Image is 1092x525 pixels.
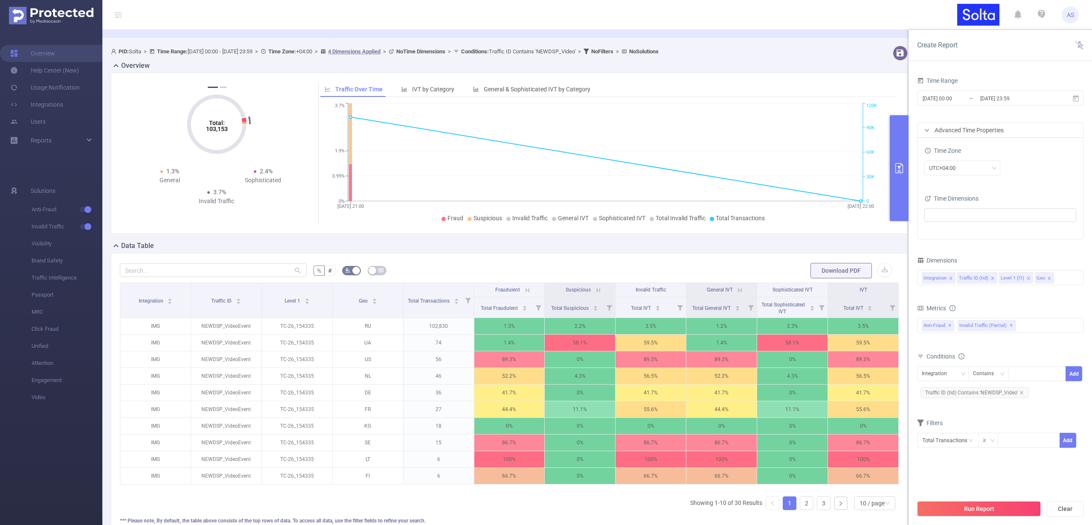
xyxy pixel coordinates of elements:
[454,300,459,303] i: icon: caret-down
[655,304,660,307] i: icon: caret-up
[545,451,615,467] p: 0%
[558,215,589,222] span: General IVT
[335,149,345,154] tspan: 1.9%
[474,368,545,384] p: 52.2%
[209,120,224,126] tspan: Total:
[120,368,191,384] p: IMG
[120,385,191,401] p: IMG
[121,61,150,71] h2: Overview
[10,62,79,79] a: Help Center (New)
[828,401,898,417] p: 55.6%
[616,435,686,451] p: 86.7%
[345,268,350,273] i: icon: bg-colors
[545,418,615,434] p: 0%
[474,385,545,401] p: 41.7%
[328,48,380,55] u: 4 Dimensions Applied
[213,189,226,195] span: 3.7%
[305,300,309,303] i: icon: caret-down
[686,351,757,367] p: 89.3%
[929,161,961,175] div: UTC+04:00
[312,48,320,55] span: >
[1047,276,1051,281] i: icon: close
[885,501,890,507] i: icon: down
[926,353,964,360] span: Conditions
[757,351,828,367] p: 0%
[333,451,403,467] p: LT
[120,468,191,484] p: IMG
[545,401,615,417] p: 11.1%
[333,468,403,484] p: FI
[828,335,898,351] p: 59.5%
[474,335,545,351] p: 1.4%
[593,304,598,309] div: Sort
[927,210,928,220] input: filter select
[838,501,843,506] i: icon: right
[616,401,686,417] p: 55.6%
[461,48,489,55] b: Conditions :
[10,45,55,62] a: Overview
[454,297,459,302] div: Sort
[208,87,218,88] button: 1
[810,263,872,278] button: Download PDF
[253,48,261,55] span: >
[686,435,757,451] p: 86.7%
[918,123,1083,137] div: icon: rightAdvanced Time Properties
[834,496,848,510] li: Next Page
[735,307,740,310] i: icon: caret-down
[686,418,757,434] p: 0%
[380,48,389,55] span: >
[922,93,991,104] input: Start date
[979,93,1048,104] input: End date
[474,318,545,334] p: 1.3%
[191,318,261,334] p: NEWDSP_VideoEvent
[1035,272,1054,283] li: Geo
[810,304,815,307] i: icon: caret-up
[686,368,757,384] p: 52.2%
[217,176,310,185] div: Sophisticated
[396,48,445,55] b: No Time Dimensions
[191,418,261,434] p: NEWDSP_VideoEvent
[1067,6,1074,23] span: AS
[616,385,686,401] p: 41.7%
[593,304,598,307] i: icon: caret-up
[817,497,830,510] a: 3
[32,355,102,372] span: Attention
[474,435,545,451] p: 86.7%
[123,176,217,185] div: General
[168,300,172,303] i: icon: caret-down
[473,86,479,92] i: icon: bar-chart
[372,297,377,300] i: icon: caret-up
[120,435,191,451] p: IMG
[551,305,590,311] span: Total Suspicious
[707,287,733,293] span: General IVT
[32,286,102,303] span: Passport
[843,305,865,311] span: Total IVT
[404,385,474,401] p: 36
[922,320,954,331] span: Anti-Fraud
[860,287,867,293] span: IVT
[31,182,55,199] span: Solutions
[1000,371,1005,377] i: icon: down
[32,252,102,269] span: Brand Safety
[800,496,813,510] li: 2
[949,276,953,281] i: icon: close
[191,468,261,484] p: NEWDSP_VideoEvent
[474,351,545,367] p: 89.3%
[924,128,929,133] i: icon: right
[616,368,686,384] p: 56.5%
[599,215,645,222] span: Sophisticated IVT
[333,368,403,384] p: NL
[828,435,898,451] p: 86.7%
[1026,276,1031,281] i: icon: close
[262,351,332,367] p: TC-26_154335
[757,385,828,401] p: 0%
[922,272,955,283] li: Integration
[474,401,545,417] p: 44.4%
[262,435,332,451] p: TC-26_154335
[917,41,958,49] span: Create Report
[32,372,102,389] span: Engagement
[404,318,474,334] p: 102,830
[848,204,874,209] tspan: [DATE] 22:00
[191,435,261,451] p: NEWDSP_VideoEvent
[745,297,757,318] i: Filter menu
